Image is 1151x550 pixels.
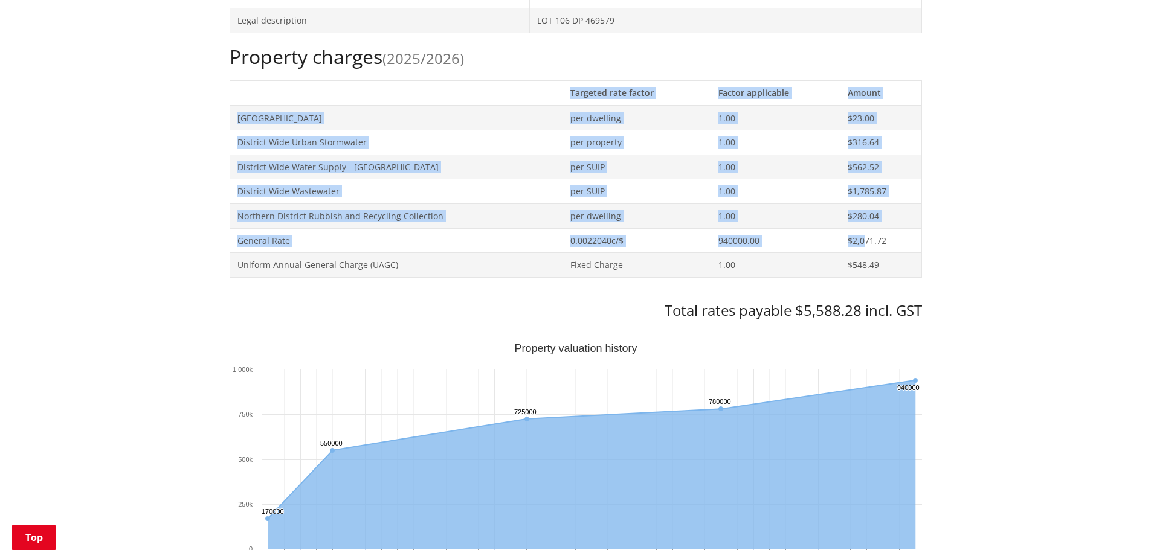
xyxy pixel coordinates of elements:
text: 780000 [709,398,731,405]
td: Fixed Charge [563,253,711,278]
td: District Wide Urban Stormwater [230,130,563,155]
path: Tuesday, Jun 30, 12:00, 550,000. Capital Value. [330,448,335,453]
td: $2,071.72 [840,228,921,253]
td: $562.52 [840,155,921,179]
td: [GEOGRAPHIC_DATA] [230,106,563,130]
td: $548.49 [840,253,921,278]
td: 1.00 [711,179,840,204]
th: Targeted rate factor [563,80,711,105]
th: Factor applicable [711,80,840,105]
td: General Rate [230,228,563,253]
td: Uniform Annual General Charge (UAGC) [230,253,563,278]
text: Property valuation history [514,342,637,354]
text: 725000 [514,408,537,415]
td: per SUIP [563,155,711,179]
path: Saturday, Jun 30, 12:00, 725,000. Capital Value. [524,417,529,421]
text: 1 000k [232,366,253,373]
td: per property [563,130,711,155]
td: per dwelling [563,203,711,228]
h3: Total rates payable $5,588.28 incl. GST [230,302,922,319]
td: Legal description [230,8,529,33]
td: Northern District Rubbish and Recycling Collection [230,203,563,228]
td: 1.00 [711,106,840,130]
path: Sunday, Jun 30, 12:00, 940,000. Capital Value. [913,378,918,383]
td: $280.04 [840,203,921,228]
iframe: Messenger Launcher [1095,499,1139,543]
text: 940000 [897,384,920,391]
text: 500k [238,456,253,463]
td: 0.0022040c/$ [563,228,711,253]
td: 1.00 [711,253,840,278]
td: 1.00 [711,130,840,155]
a: Top [12,525,56,550]
td: $316.64 [840,130,921,155]
h2: Property charges [230,45,922,68]
td: LOT 106 DP 469579 [529,8,921,33]
td: per SUIP [563,179,711,204]
path: Monday, Jun 30, 12:00, 170,000. Capital Value. [265,516,270,521]
td: 1.00 [711,203,840,228]
td: 1.00 [711,155,840,179]
td: $1,785.87 [840,179,921,204]
path: Wednesday, Jun 30, 12:00, 780,000. Capital Value. [718,406,723,411]
td: per dwelling [563,106,711,130]
text: 750k [238,411,253,418]
text: 550000 [320,440,343,447]
span: (2025/2026) [382,48,464,68]
td: District Wide Wastewater [230,179,563,204]
td: $23.00 [840,106,921,130]
td: 940000.00 [711,228,840,253]
td: District Wide Water Supply - [GEOGRAPHIC_DATA] [230,155,563,179]
th: Amount [840,80,921,105]
text: 250k [238,500,253,508]
text: 170000 [262,508,284,515]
